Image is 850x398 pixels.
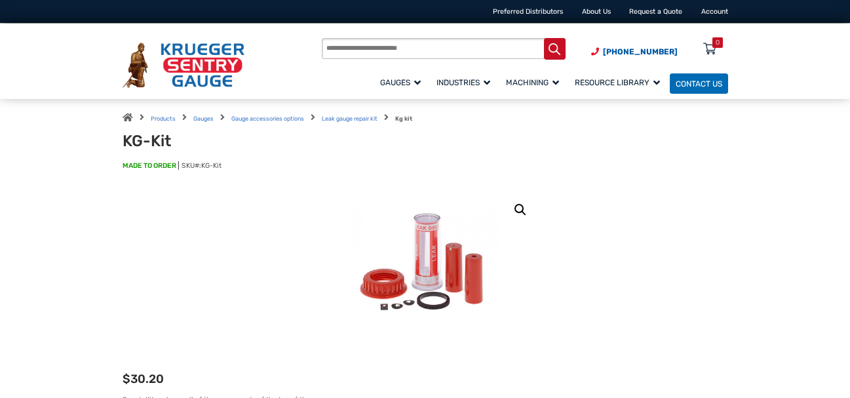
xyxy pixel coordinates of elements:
[123,132,365,151] h1: KG-Kit
[603,47,678,56] span: [PHONE_NUMBER]
[436,78,490,87] span: Industries
[151,115,176,122] a: Products
[493,7,563,16] a: Preferred Distributors
[178,161,222,170] span: SKU#:
[629,7,682,16] a: Request a Quote
[201,161,222,170] span: KG-Kit
[569,71,670,94] a: Resource Library
[231,115,304,122] a: Gauge accessories options
[506,78,559,87] span: Machining
[509,198,532,222] a: View full-screen image gallery
[351,190,499,338] img: KG-Kit
[716,37,720,48] div: 0
[701,7,728,16] a: Account
[322,115,377,122] a: Leak gauge repair kit
[575,78,660,87] span: Resource Library
[395,115,412,122] strong: Kg kit
[380,78,421,87] span: Gauges
[591,46,678,58] a: Phone Number (920) 434-8860
[670,73,728,94] a: Contact Us
[676,79,722,88] span: Contact Us
[374,71,431,94] a: Gauges
[123,372,130,386] span: $
[500,71,569,94] a: Machining
[123,372,164,386] bdi: 30.20
[123,161,176,170] span: MADE TO ORDER
[123,43,244,88] img: Krueger Sentry Gauge
[431,71,500,94] a: Industries
[582,7,611,16] a: About Us
[193,115,214,122] a: Gauges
